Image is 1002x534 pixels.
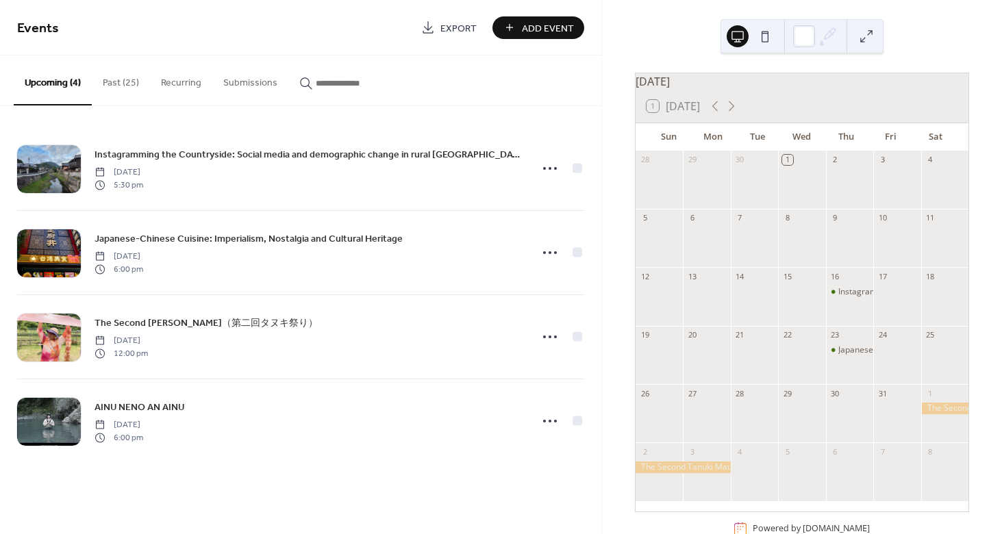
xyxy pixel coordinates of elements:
[830,446,840,457] div: 6
[640,271,650,281] div: 12
[877,388,888,398] div: 31
[877,271,888,281] div: 17
[95,148,522,162] span: Instagramming the Countryside: Social media and demographic change in rural [GEOGRAPHIC_DATA]
[779,123,824,151] div: Wed
[735,271,745,281] div: 14
[95,166,143,179] span: [DATE]
[95,316,318,331] span: The Second [PERSON_NAME]（第二回タヌキ祭り）
[95,400,184,415] span: AINU NENO AN AINU
[95,419,143,431] span: [DATE]
[782,271,792,281] div: 15
[921,403,968,414] div: The Second Tanuki Matsuri（第二回タヌキ祭り）
[735,330,745,340] div: 21
[830,213,840,223] div: 9
[687,271,697,281] div: 13
[95,251,143,263] span: [DATE]
[877,155,888,165] div: 3
[925,271,936,281] div: 18
[830,330,840,340] div: 23
[647,123,691,151] div: Sun
[735,155,745,165] div: 30
[782,330,792,340] div: 22
[925,330,936,340] div: 25
[95,147,522,162] a: Instagramming the Countryside: Social media and demographic change in rural [GEOGRAPHIC_DATA]
[95,399,184,415] a: AINU NENO AN AINU
[640,446,650,457] div: 2
[95,347,148,359] span: 12:00 pm
[150,55,212,104] button: Recurring
[691,123,736,151] div: Mon
[925,155,936,165] div: 4
[877,330,888,340] div: 24
[687,155,697,165] div: 29
[640,155,650,165] div: 28
[782,213,792,223] div: 8
[95,315,318,331] a: The Second [PERSON_NAME]（第二回タヌキ祭り）
[868,123,913,151] div: Fri
[925,213,936,223] div: 11
[492,16,584,39] button: Add Event
[636,461,731,473] div: The Second Tanuki Matsuri（第二回タヌキ祭り）
[522,21,574,36] span: Add Event
[640,213,650,223] div: 5
[14,55,92,105] button: Upcoming (4)
[687,330,697,340] div: 20
[736,123,780,151] div: Tue
[17,15,59,42] span: Events
[95,263,143,275] span: 6:00 pm
[826,286,873,298] div: Instagramming the Countryside: Social media and demographic change in rural Japan
[687,446,697,457] div: 3
[95,232,403,246] span: Japanese-Chinese Cuisine: Imperialism, Nostalgia and Cultural Heritage
[687,388,697,398] div: 27
[95,335,148,347] span: [DATE]
[687,213,697,223] div: 6
[782,446,792,457] div: 5
[212,55,288,104] button: Submissions
[735,388,745,398] div: 28
[640,388,650,398] div: 26
[877,213,888,223] div: 10
[411,16,487,39] a: Export
[95,231,403,246] a: Japanese-Chinese Cuisine: Imperialism, Nostalgia and Cultural Heritage
[782,388,792,398] div: 29
[830,271,840,281] div: 16
[877,446,888,457] div: 7
[440,21,477,36] span: Export
[826,344,873,356] div: Japanese-Chinese Cuisine: Imperialism, Nostalgia and Cultural Heritage
[735,213,745,223] div: 7
[735,446,745,457] div: 4
[640,330,650,340] div: 19
[925,446,936,457] div: 8
[913,123,957,151] div: Sat
[824,123,868,151] div: Thu
[92,55,150,104] button: Past (25)
[925,388,936,398] div: 1
[830,155,840,165] div: 2
[95,179,143,191] span: 5:30 pm
[636,73,968,90] div: [DATE]
[782,155,792,165] div: 1
[830,388,840,398] div: 30
[95,431,143,444] span: 6:00 pm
